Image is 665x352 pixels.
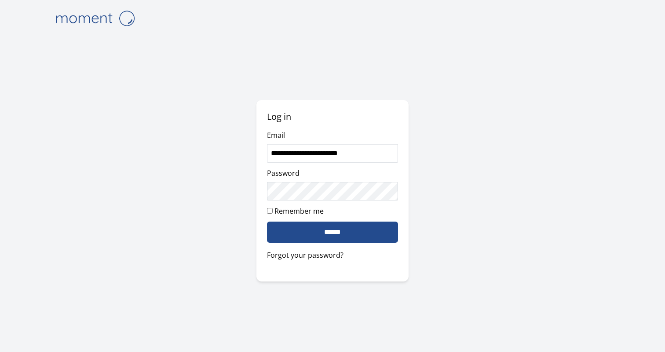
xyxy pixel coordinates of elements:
a: Forgot your password? [267,250,398,260]
label: Email [267,130,285,140]
h2: Log in [267,111,398,123]
label: Password [267,168,300,178]
img: logo-4e3dc11c47720685a147b03b5a06dd966a58ff35d612b21f08c02c0306f2b779.png [51,7,139,30]
label: Remember me [274,206,324,216]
